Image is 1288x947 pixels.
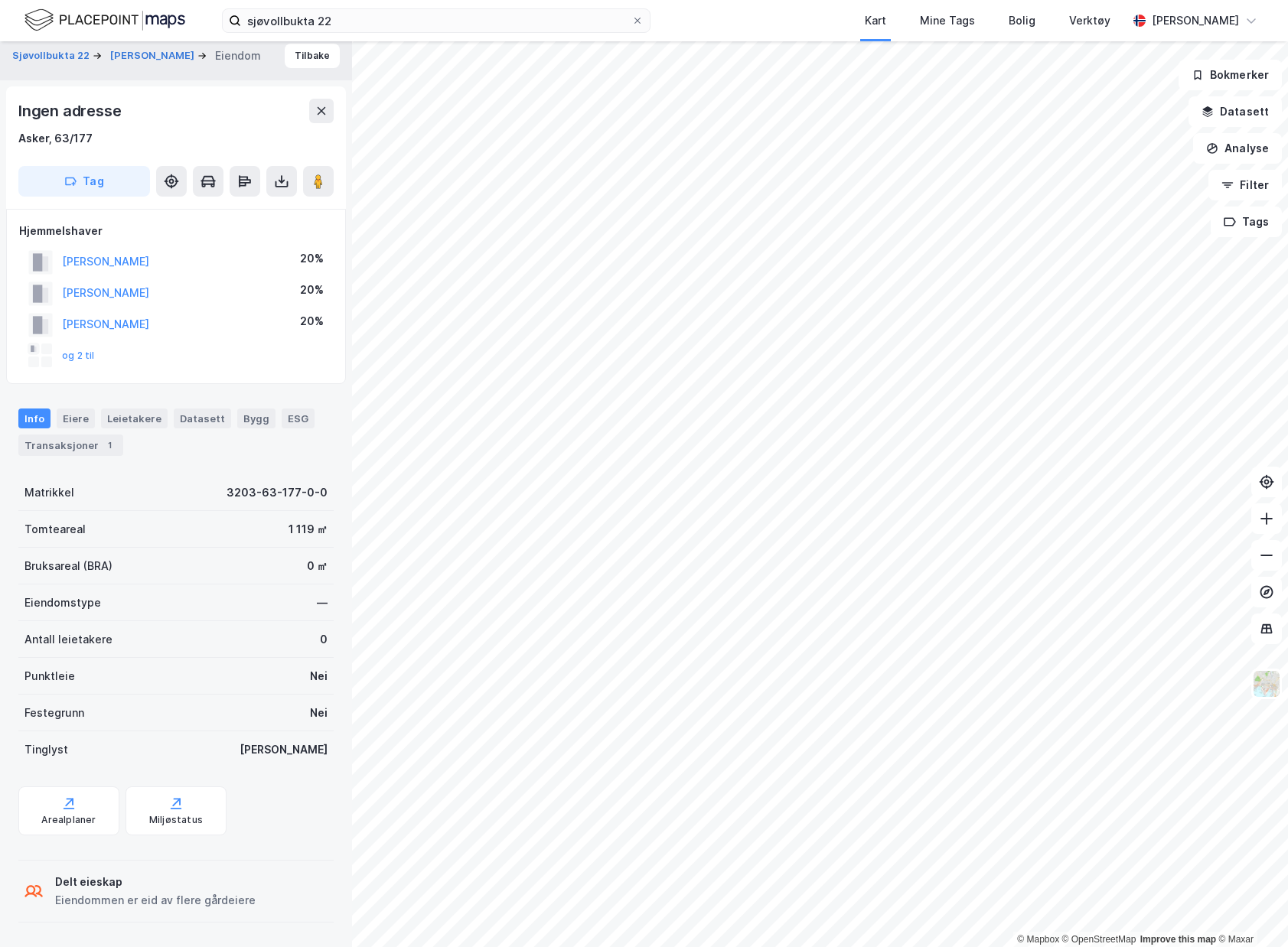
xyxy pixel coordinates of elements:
div: Delt eieskap [55,873,256,891]
div: 0 ㎡ [307,557,328,575]
div: 20% [300,312,324,330]
div: Kontrollprogram for chat [1211,874,1288,947]
div: Ingen adresse [18,99,124,123]
div: Tinglyst [24,740,68,759]
div: 3203-63-177-0-0 [227,483,328,502]
div: 1 119 ㎡ [289,520,328,539]
button: Sjøvollbukta 22 [12,48,93,63]
div: — [317,594,328,612]
div: 0 [320,630,328,649]
div: Mine Tags [920,11,975,30]
button: Datasett [1189,96,1282,127]
button: Analyse [1193,133,1282,164]
div: ESG [282,408,315,428]
div: Bolig [1009,11,1035,30]
div: Nei [310,667,328,685]
div: Eiendomstype [24,594,101,612]
div: 1 [102,438,117,453]
div: Tomteareal [24,520,86,539]
a: OpenStreetMap [1062,934,1136,945]
a: Mapbox [1017,934,1059,945]
div: Arealplaner [41,814,96,826]
a: Improve this map [1140,934,1216,945]
button: Tilbake [285,44,340,68]
div: [PERSON_NAME] [1152,11,1239,30]
div: Info [18,408,51,428]
img: logo.f888ab2527a4732fd821a326f86c7f29.svg [24,7,185,34]
button: [PERSON_NAME] [110,48,197,63]
button: Bokmerker [1179,60,1282,90]
div: Matrikkel [24,483,74,502]
div: Miljøstatus [149,814,203,826]
button: Tag [18,166,150,197]
div: Hjemmelshaver [19,222,333,240]
div: Transaksjoner [18,434,123,456]
div: Leietakere [101,408,168,428]
div: Asker, 63/177 [18,129,93,148]
div: 20% [300,281,324,299]
button: Tags [1211,207,1282,237]
div: 20% [300,249,324,268]
button: Filter [1208,170,1282,200]
div: [PERSON_NAME] [240,740,328,759]
div: Bruksareal (BRA) [24,557,112,575]
iframe: Chat Widget [1211,874,1288,947]
div: Eiere [57,408,95,428]
div: Nei [310,704,328,722]
div: Datasett [174,408,231,428]
div: Bygg [237,408,276,428]
div: Eiendom [215,47,261,65]
input: Søk på adresse, matrikkel, gårdeiere, leietakere eller personer [241,9,631,32]
img: Z [1252,669,1281,698]
div: Antall leietakere [24,630,112,649]
div: Festegrunn [24,704,84,722]
div: Eiendommen er eid av flere gårdeiere [55,891,256,910]
div: Verktøy [1069,11,1110,30]
div: Punktleie [24,667,75,685]
div: Kart [865,11,886,30]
